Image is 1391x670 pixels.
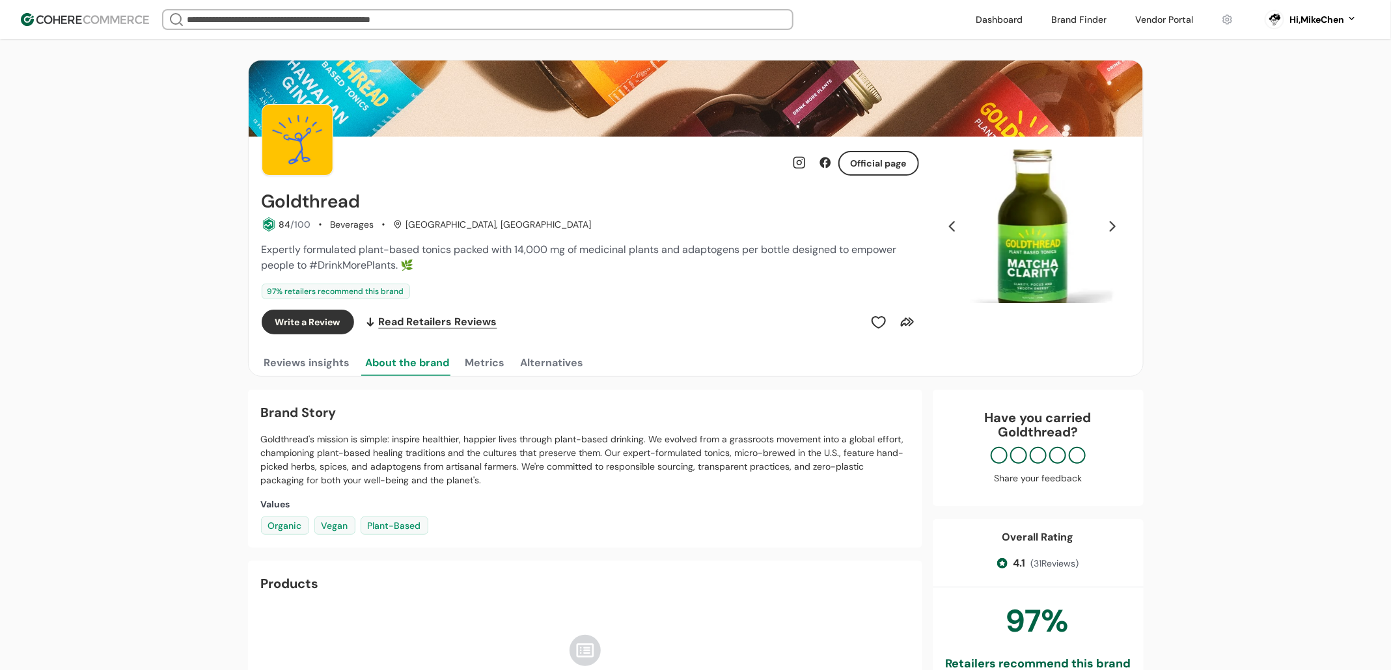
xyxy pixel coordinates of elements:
[361,516,428,535] div: Plant-Based
[1289,13,1357,27] button: Hi,MikeChen
[1265,10,1284,29] svg: 0 percent
[946,472,1131,485] div: Share your feedback
[279,219,290,230] span: 84
[249,60,1143,137] img: Brand cover image
[314,516,355,535] div: Vegan
[261,403,909,422] div: Brand Story
[1007,598,1069,645] div: 97 %
[262,284,410,299] div: 97 % retailers recommend this brand
[365,310,497,334] a: Read Retailers Reviews
[261,516,309,535] div: Organic
[463,350,508,376] button: Metrics
[518,350,586,376] button: Alternatives
[261,433,909,487] p: Goldthread's mission is simple: inspire healthier, happier lives through plant-based drinking. We...
[1030,557,1079,570] span: ( 31 Reviews)
[1013,556,1025,571] span: 4.1
[935,150,1130,303] img: Slide 0
[935,150,1130,303] div: Carousel
[946,410,1131,439] div: Have you carried
[1289,13,1344,27] div: Hi, MikeChen
[379,314,497,330] span: Read Retailers Reviews
[262,350,353,376] button: Reviews insights
[262,191,361,212] h2: Goldthread
[290,219,310,230] span: /100
[262,243,897,272] span: Expertly formulated plant-based tonics packed with 14,000 mg of medicinal plants and adaptogens p...
[935,150,1130,303] div: Slide 1
[330,218,374,232] div: Beverages
[363,350,452,376] button: About the brand
[946,425,1131,439] p: Goldthread ?
[261,498,909,511] div: Values
[1101,215,1123,237] button: Next Slide
[1002,529,1074,545] div: Overall Rating
[261,574,319,593] div: Products
[393,218,591,232] div: [GEOGRAPHIC_DATA], [GEOGRAPHIC_DATA]
[262,104,333,176] img: Brand Photo
[262,310,354,334] button: Write a Review
[941,215,963,237] button: Previous Slide
[838,151,919,176] button: Official page
[21,13,149,26] img: Cohere Logo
